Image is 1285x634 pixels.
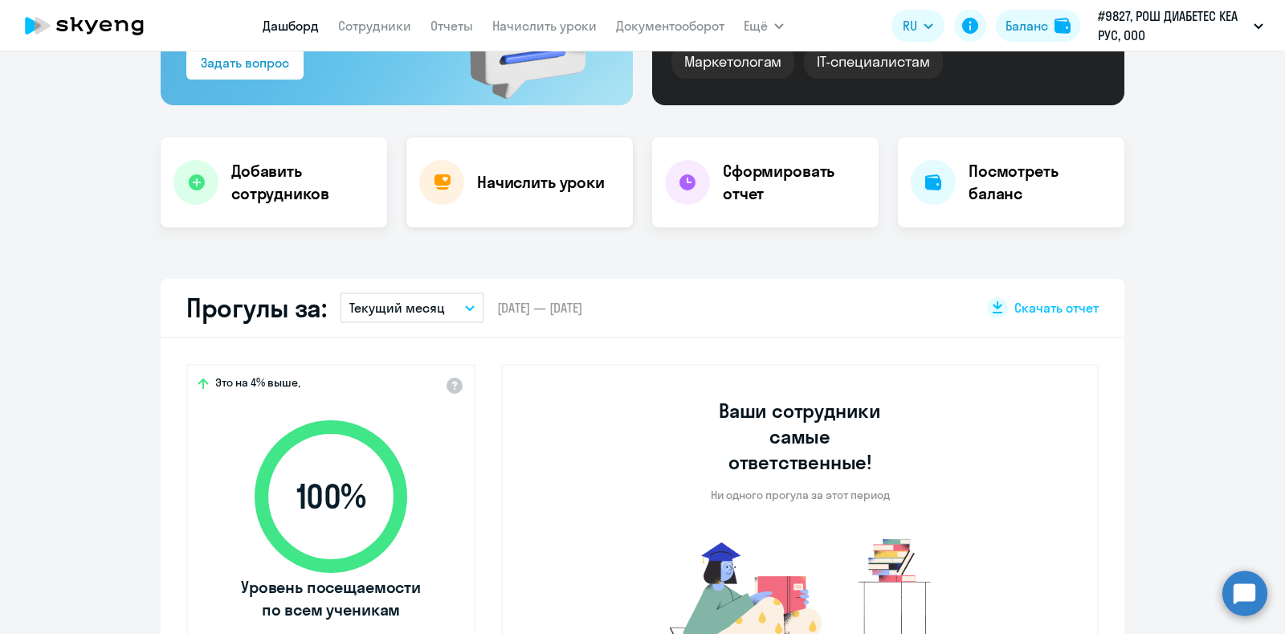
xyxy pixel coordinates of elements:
[1006,16,1048,35] div: Баланс
[263,18,319,34] a: Дашборд
[201,53,289,72] div: Задать вопрос
[430,18,473,34] a: Отчеты
[497,299,582,317] span: [DATE] — [DATE]
[338,18,411,34] a: Сотрудники
[969,160,1112,205] h4: Посмотреть баланс
[616,18,724,34] a: Документооборот
[477,171,605,194] h4: Начислить уроки
[1090,6,1271,45] button: #9827, РОШ ДИАБЕТЕС КЕА РУС, ООО
[215,375,300,395] span: Это на 4% выше,
[1055,18,1071,34] img: balance
[340,292,484,323] button: Текущий месяц
[671,45,794,79] div: Маркетологам
[711,488,890,502] p: Ни одного прогула за этот период
[723,160,866,205] h4: Сформировать отчет
[239,477,423,516] span: 100 %
[891,10,944,42] button: RU
[186,47,304,80] button: Задать вопрос
[697,398,904,475] h3: Ваши сотрудники самые ответственные!
[744,10,784,42] button: Ещё
[231,160,374,205] h4: Добавить сотрудников
[186,292,327,324] h2: Прогулы за:
[996,10,1080,42] button: Балансbalance
[239,576,423,621] span: Уровень посещаемости по всем ученикам
[492,18,597,34] a: Начислить уроки
[1098,6,1247,45] p: #9827, РОШ ДИАБЕТЕС КЕА РУС, ООО
[903,16,917,35] span: RU
[804,45,942,79] div: IT-специалистам
[349,298,445,317] p: Текущий месяц
[1014,299,1099,317] span: Скачать отчет
[744,16,768,35] span: Ещё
